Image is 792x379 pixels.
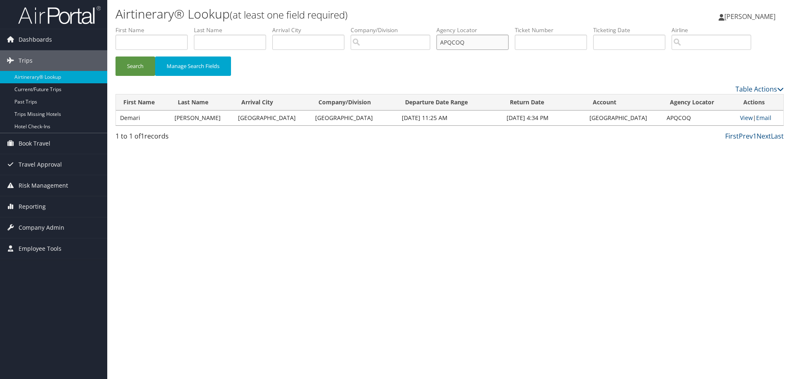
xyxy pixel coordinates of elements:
th: First Name: activate to sort column ascending [116,94,170,111]
th: Account: activate to sort column ascending [585,94,662,111]
button: Manage Search Fields [155,56,231,76]
a: Email [756,114,771,122]
label: Ticketing Date [593,26,672,34]
small: (at least one field required) [230,8,348,21]
td: APQCOQ [662,111,736,125]
td: [GEOGRAPHIC_DATA] [585,111,662,125]
td: [DATE] 4:34 PM [502,111,585,125]
a: [PERSON_NAME] [719,4,784,29]
th: Departure Date Range: activate to sort column ascending [398,94,502,111]
span: Travel Approval [19,154,62,175]
label: Airline [672,26,757,34]
span: Company Admin [19,217,64,238]
label: Agency Locator [436,26,515,34]
th: Company/Division [311,94,398,111]
td: [PERSON_NAME] [170,111,234,125]
label: First Name [115,26,194,34]
td: Demari [116,111,170,125]
label: Last Name [194,26,272,34]
th: Last Name: activate to sort column ascending [170,94,234,111]
th: Agency Locator: activate to sort column ascending [662,94,736,111]
td: [GEOGRAPHIC_DATA] [311,111,398,125]
label: Arrival City [272,26,351,34]
th: Arrival City: activate to sort column ascending [234,94,311,111]
span: Reporting [19,196,46,217]
span: Book Travel [19,133,50,154]
span: 1 [141,132,144,141]
a: Prev [739,132,753,141]
a: Table Actions [735,85,784,94]
th: Actions [736,94,783,111]
a: First [725,132,739,141]
span: Trips [19,50,33,71]
span: Employee Tools [19,238,61,259]
label: Company/Division [351,26,436,34]
a: Last [771,132,784,141]
span: Risk Management [19,175,68,196]
img: airportal-logo.png [18,5,101,25]
td: [DATE] 11:25 AM [398,111,502,125]
th: Return Date: activate to sort column ascending [502,94,585,111]
td: | [736,111,783,125]
label: Ticket Number [515,26,593,34]
h1: Airtinerary® Lookup [115,5,561,23]
a: View [740,114,753,122]
td: [GEOGRAPHIC_DATA] [234,111,311,125]
a: 1 [753,132,757,141]
button: Search [115,56,155,76]
span: Dashboards [19,29,52,50]
span: [PERSON_NAME] [724,12,775,21]
div: 1 to 1 of records [115,131,273,145]
a: Next [757,132,771,141]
